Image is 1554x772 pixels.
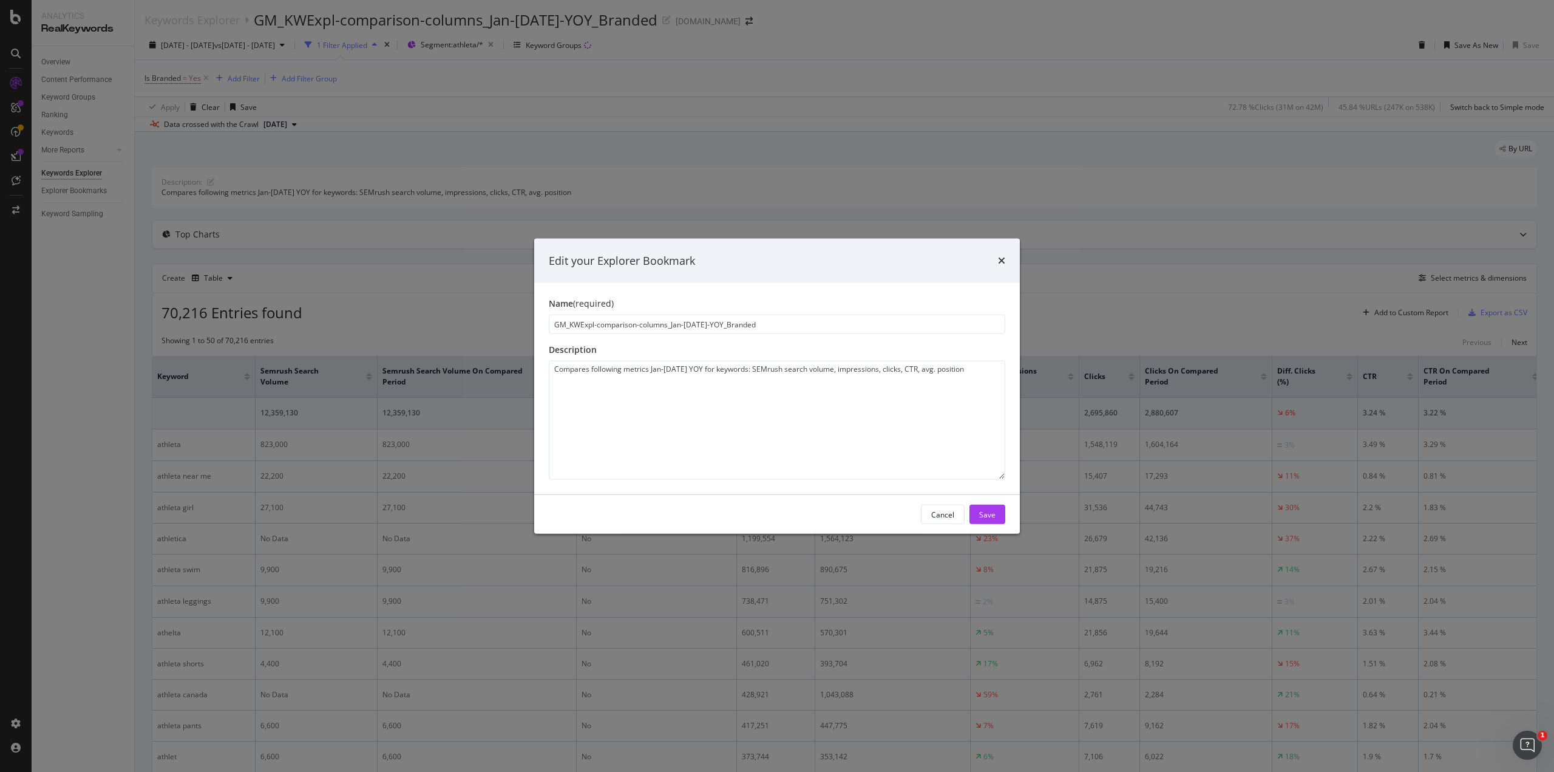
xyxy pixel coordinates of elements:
[931,509,954,519] div: Cancel
[1513,731,1542,760] iframe: Intercom live chat
[534,238,1020,534] div: modal
[573,298,614,309] span: (required)
[549,298,573,309] span: Name
[1538,731,1547,740] span: 1
[549,315,1005,334] input: Enter a name
[979,509,996,519] div: Save
[549,361,1005,480] textarea: Compares following metrics Jan-[DATE] YOY for keywords: SEMrush search volume, impressions, click...
[549,253,695,268] div: Edit your Explorer Bookmark
[998,253,1005,268] div: times
[969,505,1005,524] button: Save
[921,505,965,524] button: Cancel
[549,344,1005,356] div: Description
